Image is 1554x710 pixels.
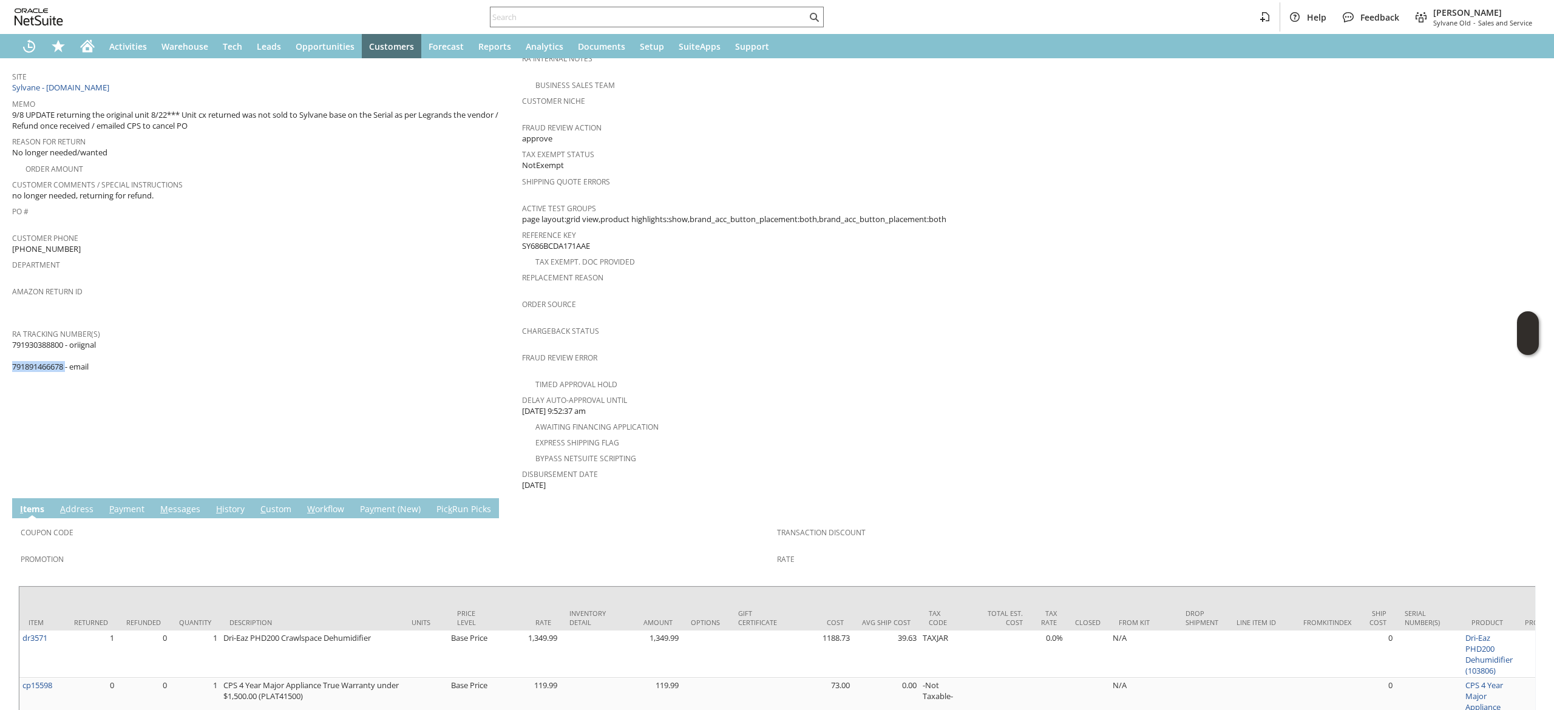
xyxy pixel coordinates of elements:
[12,286,83,297] a: Amazon Return ID
[862,618,911,627] div: Avg Ship Cost
[51,39,66,53] svg: Shortcuts
[229,618,393,627] div: Description
[522,326,599,336] a: Chargeback Status
[1303,618,1351,627] div: fromkitindex
[109,41,147,52] span: Activities
[522,469,598,479] a: Disbursement Date
[671,34,728,58] a: SuiteApps
[1186,609,1218,627] div: Drop Shipment
[12,206,29,217] a: PO #
[1471,618,1507,627] div: Product
[535,453,636,464] a: Bypass NetSuite Scripting
[74,618,108,627] div: Returned
[535,80,615,90] a: Business Sales Team
[807,10,821,24] svg: Search
[1237,618,1285,627] div: Line Item ID
[522,353,597,363] a: Fraud Review Error
[569,609,606,627] div: Inventory Detail
[412,618,439,627] div: Units
[102,34,154,58] a: Activities
[691,618,720,627] div: Options
[12,233,78,243] a: Customer Phone
[12,260,60,270] a: Department
[633,34,671,58] a: Setup
[17,503,47,516] a: Items
[12,190,154,201] span: no longer needed, returning for refund.
[109,503,114,515] span: P
[73,34,102,58] a: Home
[257,503,294,516] a: Custom
[522,230,576,240] a: Reference Key
[522,123,602,133] a: Fraud Review Action
[624,618,673,627] div: Amount
[615,631,682,678] td: 1,349.99
[1520,501,1535,515] a: Unrolled view on
[12,82,112,93] a: Sylvane - [DOMAIN_NAME]
[1433,7,1532,18] span: [PERSON_NAME]
[1405,609,1453,627] div: Serial Number(s)
[304,503,347,516] a: Workflow
[974,609,1023,627] div: Total Est. Cost
[296,41,355,52] span: Opportunities
[522,177,610,187] a: Shipping Quote Errors
[22,632,47,643] a: dr3571
[22,680,52,691] a: cp15598
[421,34,471,58] a: Forecast
[216,503,222,515] span: H
[522,203,596,214] a: Active Test Groups
[522,272,603,283] a: Replacement reason
[1075,618,1101,627] div: Closed
[929,609,956,627] div: Tax Code
[157,503,203,516] a: Messages
[1110,631,1176,678] td: N/A
[738,609,777,627] div: Gift Certificate
[535,422,659,432] a: Awaiting Financing Application
[15,8,63,25] svg: logo
[357,503,424,516] a: Payment (New)
[65,631,117,678] td: 1
[170,631,220,678] td: 1
[522,53,592,64] a: RA Internal Notes
[215,34,249,58] a: Tech
[369,41,414,52] span: Customers
[522,149,594,160] a: Tax Exempt Status
[15,34,44,58] a: Recent Records
[80,39,95,53] svg: Home
[1369,609,1386,627] div: Ship Cost
[679,41,721,52] span: SuiteApps
[288,34,362,58] a: Opportunities
[522,299,576,309] a: Order Source
[1032,631,1066,678] td: 0.0%
[126,618,161,627] div: Refunded
[1041,609,1057,627] div: Tax Rate
[457,609,484,627] div: Price Level
[220,631,402,678] td: Dri-Eaz PHD200 Crawlspace Dehumidifier
[1360,12,1399,23] span: Feedback
[494,631,560,678] td: 1,349.99
[795,618,844,627] div: Cost
[777,554,795,564] a: Rate
[12,137,86,147] a: Reason For Return
[478,41,511,52] span: Reports
[1119,618,1167,627] div: From Kit
[503,618,551,627] div: Rate
[535,438,619,448] a: Express Shipping Flag
[60,503,66,515] span: A
[1517,311,1539,355] iframe: Click here to launch Oracle Guided Learning Help Panel
[522,214,946,225] span: page layout:grid view,product highlights:show,brand_acc_button_placement:both,brand_acc_button_pl...
[522,96,585,106] a: Customer Niche
[57,503,97,516] a: Address
[179,618,211,627] div: Quantity
[522,395,627,405] a: Delay Auto-Approval Until
[1517,334,1539,356] span: Oracle Guided Learning Widget. To move around, please hold and drag
[22,39,36,53] svg: Recent Records
[154,34,215,58] a: Warehouse
[1473,18,1476,27] span: -
[25,164,83,174] a: Order Amount
[12,329,100,339] a: RA Tracking Number(s)
[257,41,281,52] span: Leads
[21,554,64,564] a: Promotion
[12,109,516,132] span: 9/8 UPDATE returning the original unit 8/22*** Unit cx returned was not sold to Sylvane base on t...
[853,631,920,678] td: 39.63
[1307,12,1326,23] span: Help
